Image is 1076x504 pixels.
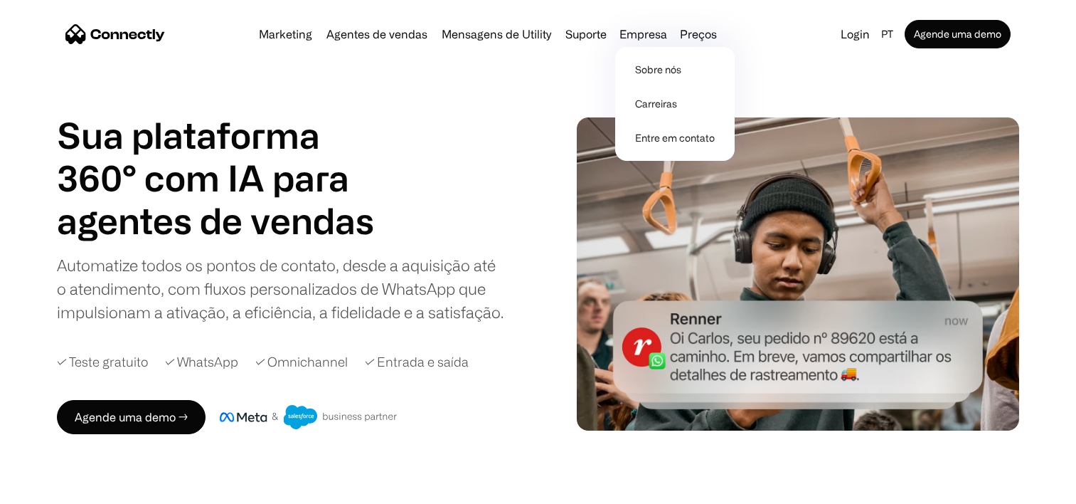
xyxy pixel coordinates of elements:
[57,352,148,372] div: ✓ Teste gratuito
[57,400,206,434] a: Agende uma demo →
[65,23,165,45] a: home
[57,199,384,242] div: carousel
[881,24,893,44] div: pt
[57,199,384,242] div: 1 of 4
[615,24,671,44] div: Empresa
[165,352,238,372] div: ✓ WhatsApp
[14,478,85,499] aside: Language selected: Português (Brasil)
[621,87,729,121] a: Carreiras
[253,28,318,40] a: Marketing
[57,253,505,324] div: Automatize todos os pontos de contato, desde a aquisição até o atendimento, com fluxos personaliz...
[674,28,723,40] a: Preços
[255,352,348,372] div: ✓ Omnichannel
[57,114,384,199] h1: Sua plataforma 360° com IA para
[621,121,729,155] a: Entre em contato
[905,20,1011,48] a: Agende uma demo
[621,53,729,87] a: Sobre nós
[560,28,612,40] a: Suporte
[365,352,469,372] div: ✓ Entrada e saída
[835,24,875,44] a: Login
[321,28,433,40] a: Agentes de vendas
[220,405,398,429] img: Meta e crachá de parceiro de negócios do Salesforce.
[436,28,557,40] a: Mensagens de Utility
[875,24,902,44] div: pt
[57,199,384,242] h1: agentes de vendas
[28,479,85,499] ul: Language list
[619,24,667,44] div: Empresa
[615,44,735,161] nav: Empresa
